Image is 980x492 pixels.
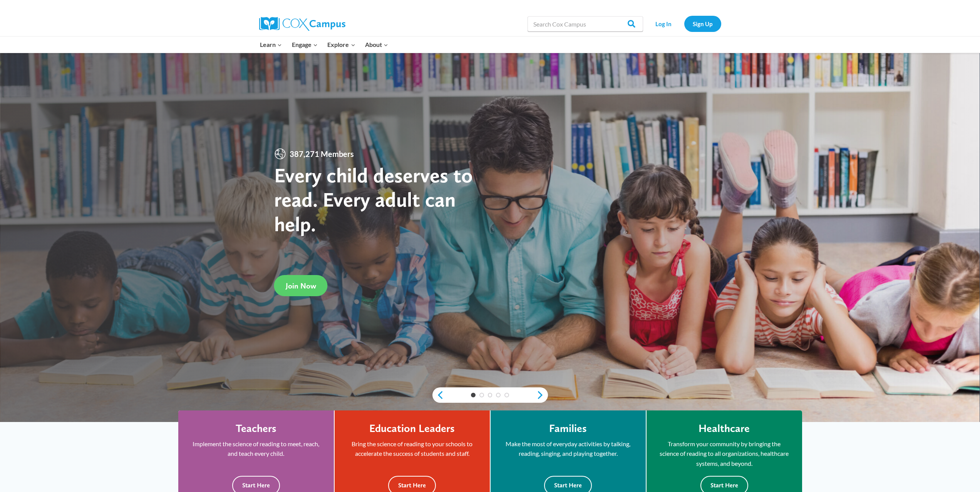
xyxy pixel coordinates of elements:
a: 2 [479,393,484,397]
span: Learn [260,40,282,50]
p: Implement the science of reading to meet, reach, and teach every child. [190,439,322,459]
img: Cox Campus [259,17,345,31]
div: content slider buttons [432,387,548,403]
nav: Primary Navigation [255,37,393,53]
a: 4 [496,393,501,397]
span: 387,271 Members [286,148,357,160]
strong: Every child deserves to read. Every adult can help. [274,163,473,236]
a: Join Now [274,275,328,296]
a: 1 [471,393,476,397]
nav: Secondary Navigation [647,16,721,32]
h4: Teachers [236,422,276,435]
input: Search Cox Campus [528,16,643,32]
a: next [536,390,548,400]
a: 3 [488,393,493,397]
span: Engage [292,40,318,50]
span: Explore [327,40,355,50]
p: Make the most of everyday activities by talking, reading, singing, and playing together. [502,439,634,459]
span: About [365,40,388,50]
a: Sign Up [684,16,721,32]
a: 5 [504,393,509,397]
h4: Families [549,422,587,435]
a: previous [432,390,444,400]
h4: Healthcare [699,422,750,435]
p: Transform your community by bringing the science of reading to all organizations, healthcare syst... [658,439,791,469]
p: Bring the science of reading to your schools to accelerate the success of students and staff. [346,439,478,459]
h4: Education Leaders [369,422,455,435]
a: Log In [647,16,680,32]
span: Join Now [286,281,316,290]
